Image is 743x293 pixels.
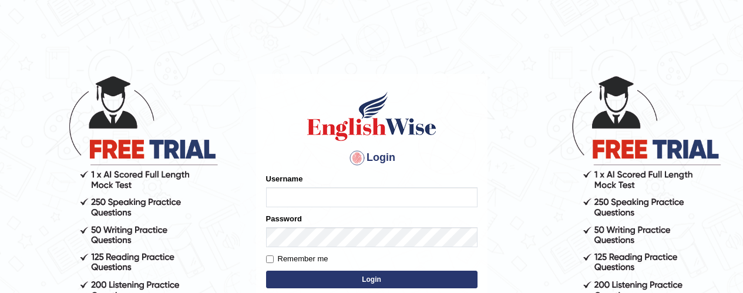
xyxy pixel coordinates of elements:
input: Remember me [266,255,274,263]
label: Username [266,173,303,184]
label: Remember me [266,253,328,265]
button: Login [266,271,478,288]
h4: Login [266,149,478,167]
img: Logo of English Wise sign in for intelligent practice with AI [305,90,439,143]
label: Password [266,213,302,224]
